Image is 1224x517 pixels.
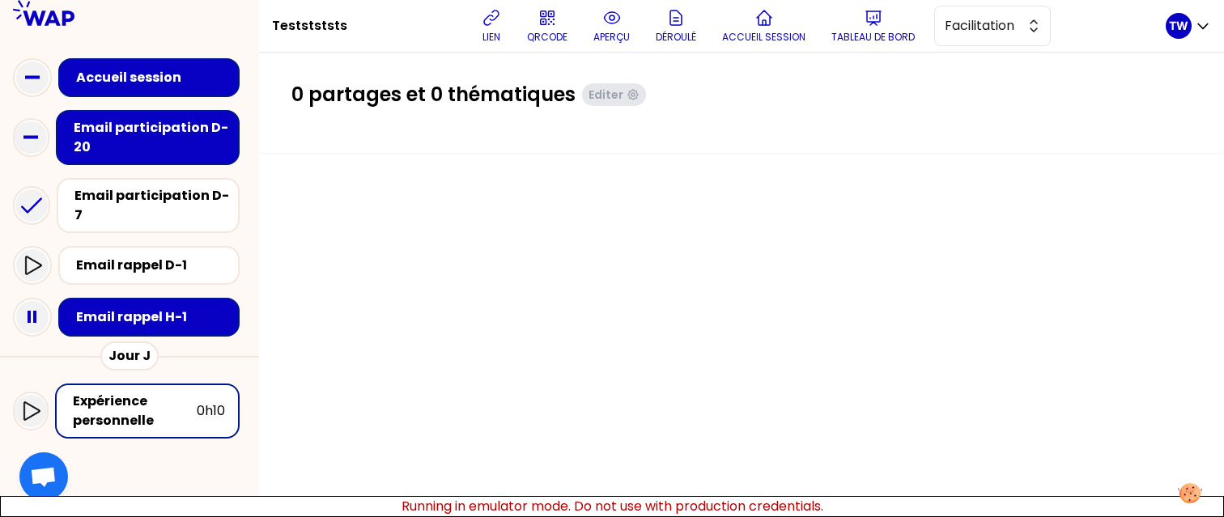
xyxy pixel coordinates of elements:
button: lien [475,2,508,50]
button: TW [1166,13,1211,39]
div: Email rappel H-1 [76,307,232,327]
p: Accueil session [722,31,805,44]
button: Tableau de bord [825,2,921,50]
button: Déroulé [649,2,703,50]
p: Déroulé [656,31,696,44]
div: Accueil session [76,68,232,87]
div: Email participation D-20 [74,118,232,157]
button: Accueil session [716,2,812,50]
p: Tableau de bord [831,31,915,44]
button: Editer [582,83,646,106]
span: Facilitation [945,16,1018,36]
p: aperçu [593,31,630,44]
button: aperçu [587,2,636,50]
div: Expérience personnelle [73,392,197,430]
h1: 0 partages et 0 thématiques [291,82,576,108]
a: Ouvrir le chat [19,452,68,501]
button: Facilitation [934,6,1051,46]
p: TW [1169,18,1188,34]
div: Email rappel D-1 [76,256,232,275]
p: QRCODE [527,31,567,44]
div: Email participation D-7 [74,186,232,225]
p: lien [482,31,500,44]
button: QRCODE [521,2,574,50]
div: 0h10 [197,401,225,421]
div: Jour J [100,341,159,371]
button: Manage your preferences about cookies [1168,473,1212,513]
